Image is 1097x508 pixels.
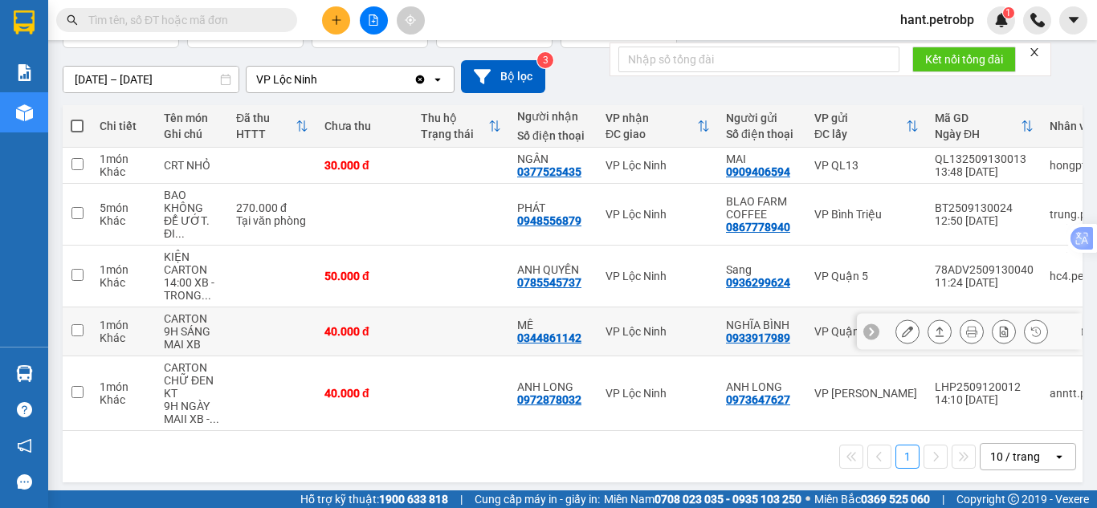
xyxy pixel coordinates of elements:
[805,496,810,502] span: ⚪️
[925,51,1003,68] span: Kết nối tổng đài
[202,289,211,302] span: ...
[164,250,220,276] div: KIỆN CARTON
[17,438,32,453] span: notification
[935,380,1034,393] div: LHP2509120012
[236,214,308,227] div: Tại văn phòng
[175,227,185,240] span: ...
[517,276,581,289] div: 0785545737
[475,490,600,508] span: Cung cấp máy in - giấy in:
[726,319,798,331] div: NGHĨA BÌNH
[100,201,148,214] div: 5 món
[935,276,1034,289] div: 11:24 [DATE]
[606,270,710,282] div: VP Lộc Ninh
[597,105,718,148] th: Toggle SortBy
[256,71,317,87] div: VP Lộc Ninh
[618,47,899,72] input: Nhập số tổng đài
[360,6,388,35] button: file-add
[517,214,581,227] div: 0948556879
[861,493,930,506] strong: 0369 525 060
[814,159,919,172] div: VP QL13
[324,270,405,282] div: 50.000 đ
[421,112,488,124] div: Thu hộ
[16,365,33,382] img: warehouse-icon
[990,449,1040,465] div: 10 / trang
[606,159,710,172] div: VP Lộc Ninh
[63,67,239,92] input: Select a date range.
[517,380,589,393] div: ANH LONG
[67,14,78,26] span: search
[324,325,405,338] div: 40.000 đ
[236,112,296,124] div: Đã thu
[895,319,920,343] div: Sửa đơn hàng
[517,201,589,214] div: PHÁT
[517,263,589,276] div: ANH QUYỀN
[927,105,1042,148] th: Toggle SortBy
[368,14,379,26] span: file-add
[655,493,801,506] strong: 0708 023 035 - 0935 103 250
[814,490,930,508] span: Miền Bắc
[814,128,906,140] div: ĐC lấy
[1029,47,1040,58] span: close
[100,331,148,344] div: Khác
[164,128,220,140] div: Ghi chú
[88,11,278,29] input: Tìm tên, số ĐT hoặc mã đơn
[517,152,589,165] div: NGÂN
[413,105,509,148] th: Toggle SortBy
[814,387,919,400] div: VP [PERSON_NAME]
[100,152,148,165] div: 1 món
[1005,7,1011,18] span: 1
[322,6,350,35] button: plus
[726,331,790,344] div: 0933917989
[1059,6,1087,35] button: caret-down
[164,312,220,325] div: CARTON
[164,201,220,240] div: KHÔNG ĐỂ ƯỚT. ĐI TRONG NGÀY
[17,402,32,417] span: question-circle
[397,6,425,35] button: aim
[164,400,220,425] div: 9H NGÀY MAII XB - MAI ĐI MAI NHẬN- KH TỰ ĐÓNG GÓI - GIAO ĐÚNG HIỆN TRẠNG - NHẸ TAY
[164,276,220,302] div: 14:00 XB - TRONG TỐI NHẬN HÀNG
[517,129,589,142] div: Số điện thoại
[928,319,952,343] div: Giao hàng
[814,270,919,282] div: VP Quận 5
[606,325,710,338] div: VP Lộc Ninh
[100,276,148,289] div: Khác
[14,10,35,35] img: logo-vxr
[228,105,316,148] th: Toggle SortBy
[100,165,148,178] div: Khác
[537,52,553,68] sup: 3
[726,276,790,289] div: 0936299624
[517,165,581,178] div: 0377525435
[300,490,448,508] span: Hỗ trợ kỹ thuật:
[164,361,220,400] div: CARTON CHỮ ĐEN KT
[517,393,581,406] div: 0972878032
[1030,13,1045,27] img: phone-icon
[17,474,32,490] span: message
[100,263,148,276] div: 1 món
[164,189,220,201] div: BAO
[606,112,697,124] div: VP nhận
[517,110,589,123] div: Người nhận
[421,128,488,140] div: Trạng thái
[935,152,1034,165] div: QL132509130013
[100,380,148,393] div: 1 món
[935,165,1034,178] div: 13:48 [DATE]
[726,128,798,140] div: Số điện thoại
[726,380,798,393] div: ANH LONG
[236,201,308,214] div: 270.000 đ
[806,105,927,148] th: Toggle SortBy
[100,319,148,331] div: 1 món
[324,159,405,172] div: 30.000 đ
[324,120,405,132] div: Chưa thu
[164,325,220,351] div: 9H SÁNG MAI XB
[1003,7,1014,18] sup: 1
[994,13,1009,27] img: icon-new-feature
[935,214,1034,227] div: 12:50 [DATE]
[100,214,148,227] div: Khác
[935,128,1021,140] div: Ngày ĐH
[164,159,220,172] div: CRT NHỎ
[606,208,710,221] div: VP Lộc Ninh
[331,14,342,26] span: plus
[726,112,798,124] div: Người gửi
[604,490,801,508] span: Miền Nam
[517,331,581,344] div: 0344861142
